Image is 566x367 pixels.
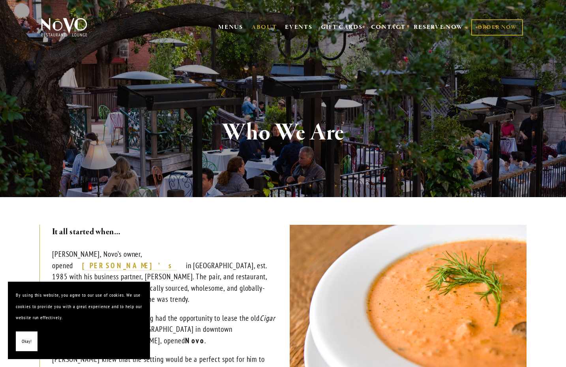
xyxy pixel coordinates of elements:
[251,23,277,31] a: ABOUT
[16,290,142,324] p: By using this website, you agree to our use of cookies. We use cookies to provide you with a grea...
[52,248,276,305] p: [PERSON_NAME], Novo’s owner, opened in [GEOGRAPHIC_DATA], est. 1985 with his business partner, [P...
[39,17,89,37] img: Novo Restaurant &amp; Lounge
[218,23,243,31] a: MENUS
[52,312,276,346] p: In [DATE], [PERSON_NAME], having had the opportunity to lease the old building perched on [GEOGRA...
[414,20,463,35] a: RESERVE NOW
[471,19,523,36] a: ORDER NOW
[82,261,176,270] strong: [PERSON_NAME]’s
[8,282,150,359] section: Cookie banner
[285,23,312,31] a: EVENTS
[321,20,363,35] a: GIFT CARDS
[16,331,37,352] button: Okay!
[82,261,176,271] a: [PERSON_NAME]’s
[222,118,344,148] strong: Who We Are
[52,226,121,237] strong: It all started when…
[185,336,204,345] strong: Novo
[371,20,406,35] a: CONTACT
[22,336,32,347] span: Okay!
